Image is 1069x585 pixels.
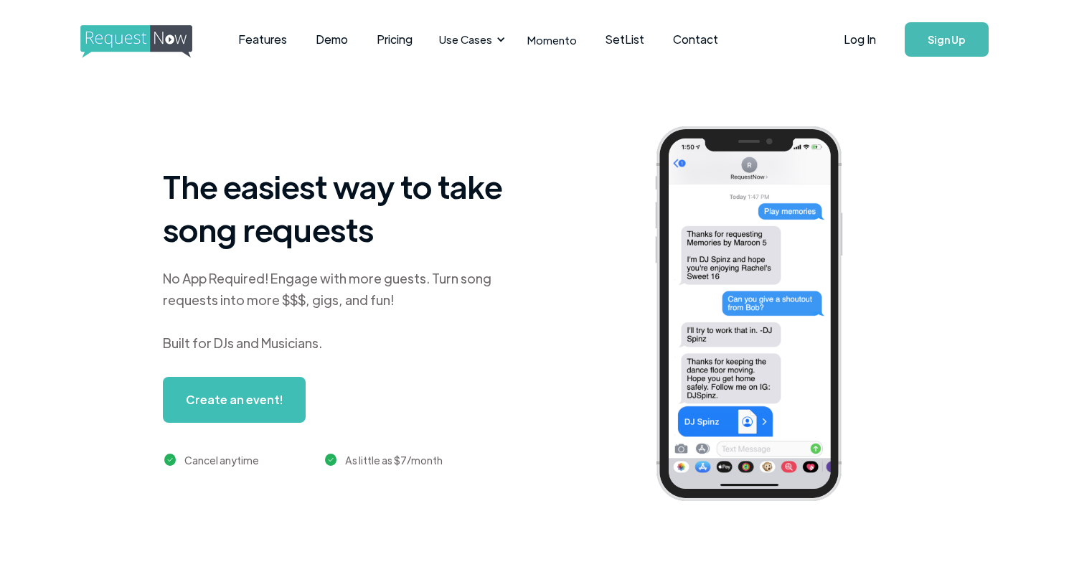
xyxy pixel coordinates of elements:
[184,451,259,469] div: Cancel anytime
[163,268,522,354] div: No App Required! Engage with more guests. Turn song requests into more $$$, gigs, and fun! Built ...
[301,17,362,62] a: Demo
[591,17,659,62] a: SetList
[163,164,522,251] h1: The easiest way to take song requests
[905,22,989,57] a: Sign Up
[439,32,492,47] div: Use Cases
[325,454,337,466] img: green checkmark
[345,451,443,469] div: As little as $7/month
[224,17,301,62] a: Features
[164,454,176,466] img: green checkmark
[659,17,733,62] a: Contact
[80,25,219,58] img: requestnow logo
[430,17,509,62] div: Use Cases
[829,14,890,65] a: Log In
[639,116,881,516] img: iphone screenshot
[80,25,188,54] a: home
[163,377,306,423] a: Create an event!
[362,17,427,62] a: Pricing
[513,19,591,61] a: Momento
